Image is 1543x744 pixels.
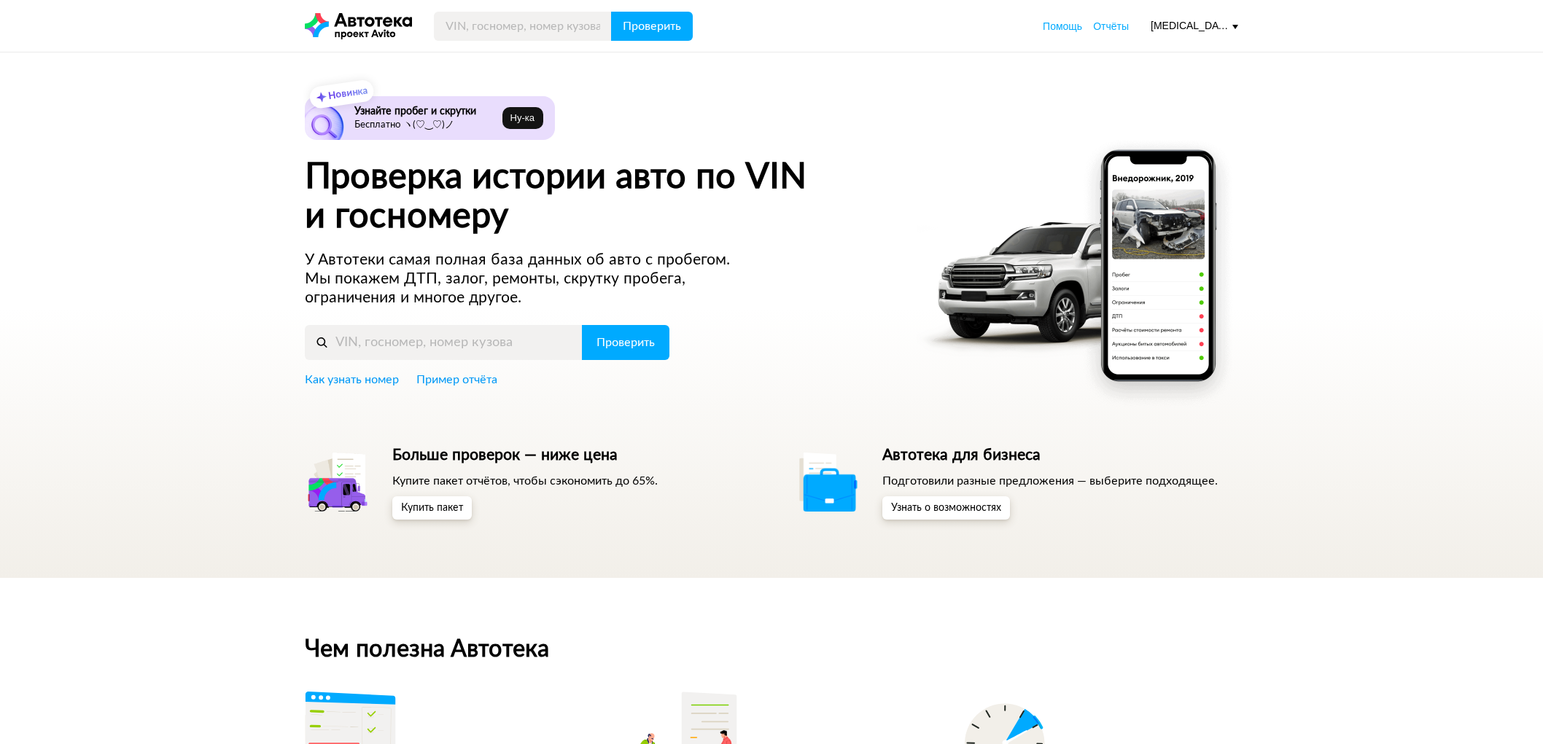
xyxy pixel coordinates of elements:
span: Ну‑ка [510,112,535,124]
a: Помощь [1043,19,1082,34]
span: Проверить [596,337,655,348]
div: [MEDICAL_DATA][EMAIL_ADDRESS][DOMAIN_NAME] [1151,19,1238,33]
p: Подготовили разные предложения — выберите подходящее. [882,473,1218,489]
h5: Больше проверок — ниже цена [392,446,658,465]
span: Узнать о возможностях [891,503,1001,513]
p: У Автотеки самая полная база данных об авто с пробегом. Мы покажем ДТП, залог, ремонты, скрутку п... [305,251,758,308]
h5: Автотека для бизнеса [882,446,1218,465]
button: Проверить [611,12,693,41]
input: VIN, госномер, номер кузова [305,325,583,360]
h6: Узнайте пробег и скрутки [354,105,497,118]
span: Помощь [1043,20,1082,32]
span: Проверить [623,20,681,32]
strong: Новинка [328,86,368,101]
h1: Проверка истории авто по VIN и госномеру [305,157,898,236]
a: Пример отчёта [416,372,497,388]
span: Отчёты [1093,20,1129,32]
p: Бесплатно ヽ(♡‿♡)ノ [354,120,497,131]
p: Купите пакет отчётов, чтобы сэкономить до 65%. [392,473,658,489]
h2: Чем полезна Автотека [305,636,1238,662]
input: VIN, госномер, номер кузова [434,12,612,41]
button: Проверить [582,325,669,360]
span: Купить пакет [401,503,463,513]
button: Купить пакет [392,496,472,520]
button: Узнать о возможностях [882,496,1010,520]
a: Отчёты [1093,19,1129,34]
a: Как узнать номер [305,372,399,388]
